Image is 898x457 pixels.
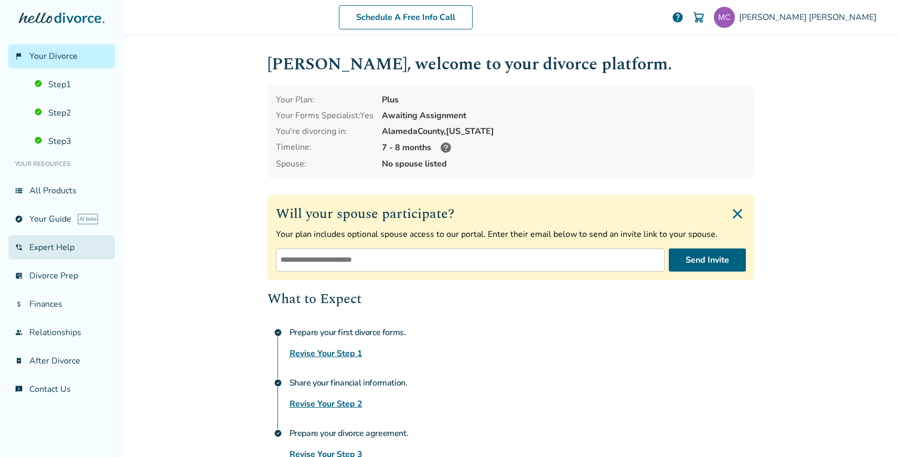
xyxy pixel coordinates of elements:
[8,377,115,401] a: chat_infoContact Us
[28,129,115,153] a: Step3
[15,243,23,252] span: phone_in_talk
[8,153,115,174] li: Your Resources
[276,110,373,121] div: Your Forms Specialist: Yes
[276,126,373,137] div: You're divorcing in:
[276,228,746,240] p: Your plan includes optional spouse access to our portal. Enter their email below to send an invit...
[276,203,746,224] h2: Will your spouse participate?
[290,322,754,343] h4: Prepare your first divorce forms.
[290,398,362,410] a: Revise Your Step 2
[739,12,881,23] span: [PERSON_NAME] [PERSON_NAME]
[29,50,78,62] span: Your Divorce
[382,141,746,154] div: 7 - 8 months
[729,205,746,222] img: Close invite form
[382,94,746,106] div: Plus
[78,214,98,224] span: AI beta
[276,94,373,106] div: Your Plan:
[15,52,23,60] span: flag_2
[290,347,362,360] a: Revise Your Step 1
[8,207,115,231] a: exploreYour GuideAI beta
[671,11,684,24] a: help
[8,320,115,345] a: groupRelationships
[669,248,746,272] button: Send Invite
[268,51,754,77] h1: [PERSON_NAME] , welcome to your divorce platform.
[28,101,115,125] a: Step2
[15,385,23,393] span: chat_info
[276,158,373,170] span: Spouse:
[274,379,282,387] span: check_circle
[8,292,115,316] a: attach_moneyFinances
[15,215,23,223] span: explore
[8,349,115,373] a: bookmark_checkAfter Divorce
[382,126,746,137] div: Alameda County, [US_STATE]
[8,264,115,288] a: list_alt_checkDivorce Prep
[8,179,115,203] a: view_listAll Products
[28,72,115,97] a: Step1
[382,158,746,170] span: No spouse listed
[339,5,473,29] a: Schedule A Free Info Call
[382,110,746,121] div: Awaiting Assignment
[15,300,23,308] span: attach_money
[290,423,754,444] h4: Prepare your divorce agreement.
[15,186,23,195] span: view_list
[276,141,373,154] div: Timeline:
[274,328,282,337] span: check_circle
[274,429,282,438] span: check_circle
[290,372,754,393] h4: Share your financial information.
[15,328,23,337] span: group
[8,235,115,259] a: phone_in_talkExpert Help
[15,272,23,280] span: list_alt_check
[15,357,23,365] span: bookmark_check
[714,7,735,28] img: Testing CA
[8,44,115,68] a: flag_2Your Divorce
[268,288,754,309] h2: What to Expect
[692,11,705,24] img: Cart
